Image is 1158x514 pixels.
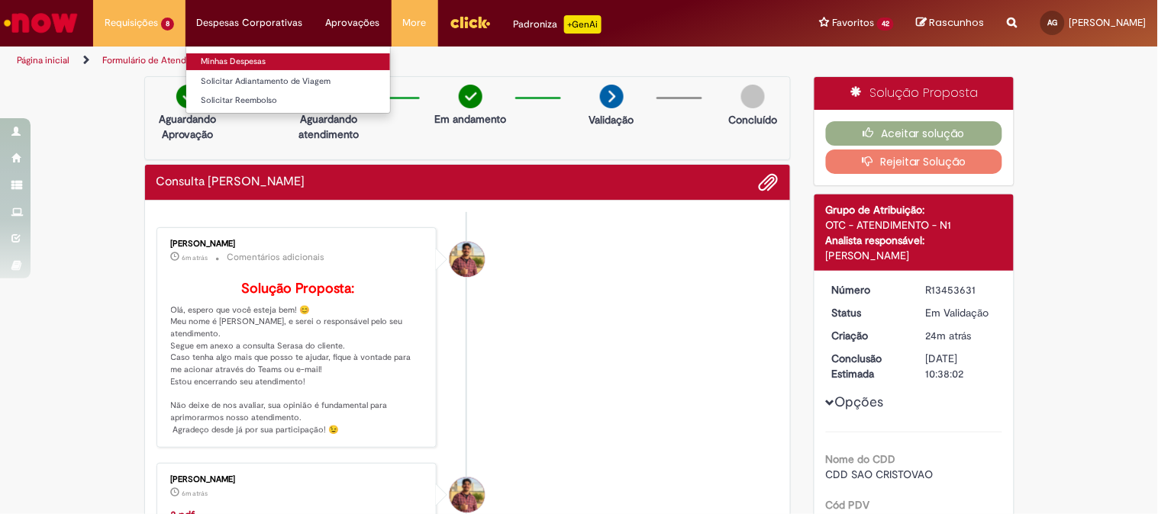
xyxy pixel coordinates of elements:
[156,175,305,189] h2: Consulta Serasa Histórico de tíquete
[186,53,390,70] a: Minhas Despesas
[450,242,485,277] div: Vitor Jeremias Da Silva
[826,149,1002,174] button: Rejeitar Solução
[826,467,934,481] span: CDD SAO CRISTOVAO
[832,15,874,31] span: Favoritos
[2,8,80,38] img: ServiceNow
[186,92,390,109] a: Solicitar Reembolso
[877,18,894,31] span: 42
[759,172,779,192] button: Adicionar anexos
[227,251,325,264] small: Comentários adicionais
[171,475,425,484] div: [PERSON_NAME]
[728,112,777,127] p: Concluído
[821,328,914,343] dt: Criação
[171,239,425,249] div: [PERSON_NAME]
[930,15,985,30] span: Rascunhos
[926,282,997,297] div: R13453631
[151,111,225,142] p: Aguardando Aprovação
[17,54,69,66] a: Página inicial
[197,15,303,31] span: Despesas Corporativas
[186,73,390,90] a: Solicitar Adiantamento de Viagem
[102,54,215,66] a: Formulário de Atendimento
[821,351,914,381] dt: Conclusão Estimada
[182,489,208,498] span: 6m atrás
[926,329,972,342] time: 27/08/2025 16:37:59
[182,253,208,262] span: 6m atrás
[450,477,485,512] div: Vitor Jeremias Da Silva
[826,233,1002,248] div: Analista responsável:
[564,15,602,34] p: +GenAi
[292,111,366,142] p: Aguardando atendimento
[326,15,380,31] span: Aprovações
[450,11,491,34] img: click_logo_yellow_360x200.png
[182,489,208,498] time: 27/08/2025 16:56:15
[11,47,760,75] ul: Trilhas de página
[826,121,1002,146] button: Aceitar solução
[821,282,914,297] dt: Número
[514,15,602,34] div: Padroniza
[826,452,896,466] b: Nome do CDD
[926,305,997,320] div: Em Validação
[917,16,985,31] a: Rascunhos
[403,15,427,31] span: More
[826,248,1002,263] div: [PERSON_NAME]
[171,281,425,436] p: Olá, espero que você esteja bem! 😊 Meu nome é [PERSON_NAME], e serei o responsável pelo seu atend...
[926,351,997,381] div: [DATE] 10:38:02
[821,305,914,320] dt: Status
[826,498,870,512] b: Cód PDV
[185,46,391,114] ul: Despesas Corporativas
[434,111,506,127] p: Em andamento
[1069,16,1147,29] span: [PERSON_NAME]
[459,85,482,108] img: check-circle-green.png
[826,202,1002,217] div: Grupo de Atribuição:
[814,77,1014,110] div: Solução Proposta
[600,85,624,108] img: arrow-next.png
[1048,18,1058,27] span: AG
[589,112,634,127] p: Validação
[241,280,354,297] b: Solução Proposta:
[176,85,200,108] img: check-circle-green.png
[926,328,997,343] div: 27/08/2025 16:37:59
[826,217,1002,233] div: OTC - ATENDIMENTO - N1
[105,15,158,31] span: Requisições
[926,329,972,342] span: 24m atrás
[161,18,174,31] span: 8
[741,85,765,108] img: img-circle-grey.png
